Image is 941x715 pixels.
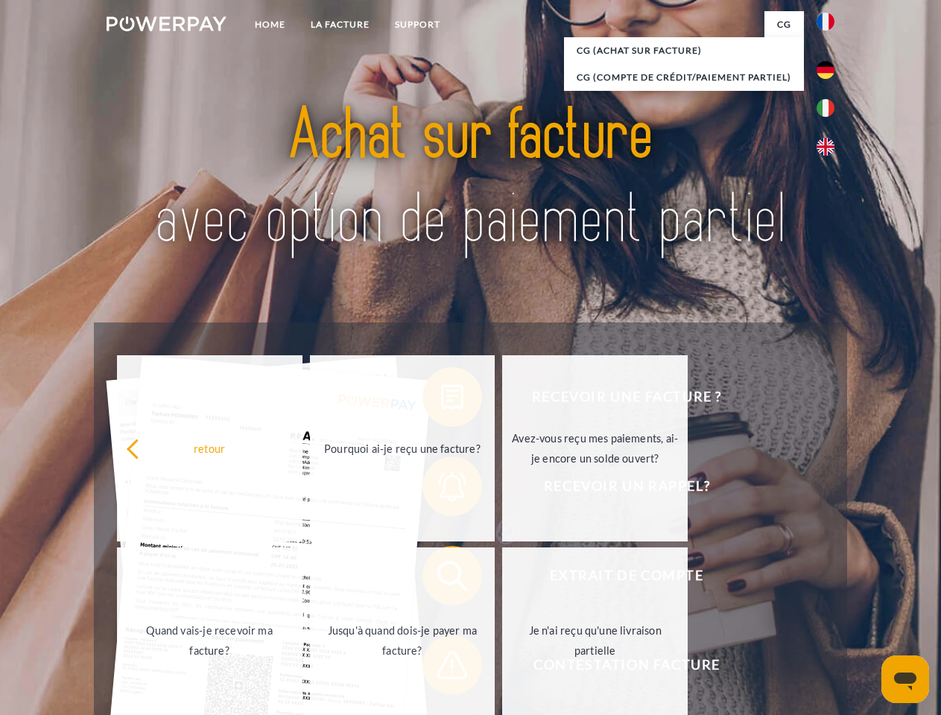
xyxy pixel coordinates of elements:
[319,438,487,458] div: Pourquoi ai-je reçu une facture?
[511,620,679,661] div: Je n'ai reçu qu'une livraison partielle
[298,11,382,38] a: LA FACTURE
[564,64,804,91] a: CG (Compte de crédit/paiement partiel)
[817,99,834,117] img: it
[319,620,487,661] div: Jusqu'à quand dois-je payer ma facture?
[511,428,679,468] div: Avez-vous reçu mes paiements, ai-je encore un solde ouvert?
[881,655,929,703] iframe: Bouton de lancement de la fenêtre de messagerie
[107,16,226,31] img: logo-powerpay-white.svg
[126,620,294,661] div: Quand vais-je recevoir ma facture?
[126,438,294,458] div: retour
[817,13,834,31] img: fr
[764,11,804,38] a: CG
[142,71,799,285] img: title-powerpay_fr.svg
[502,355,688,541] a: Avez-vous reçu mes paiements, ai-je encore un solde ouvert?
[382,11,453,38] a: Support
[817,138,834,156] img: en
[817,61,834,79] img: de
[564,37,804,64] a: CG (achat sur facture)
[242,11,298,38] a: Home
